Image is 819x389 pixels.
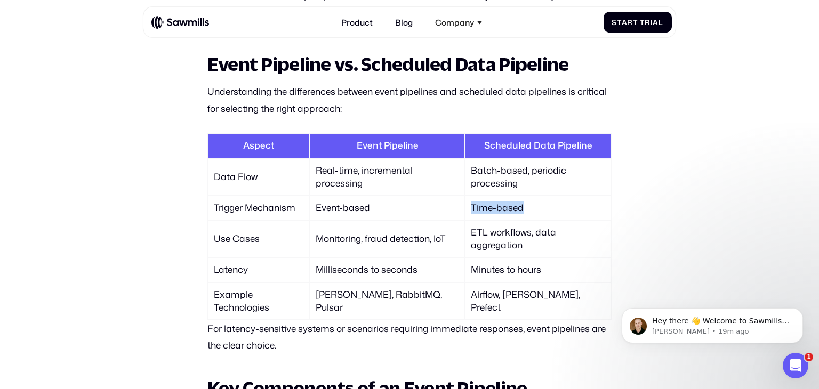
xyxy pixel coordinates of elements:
[633,18,638,27] span: t
[465,134,611,157] th: Scheduled Data Pipeline
[653,18,659,27] span: a
[389,11,419,33] a: Blog
[606,286,819,360] iframe: Intercom notifications message
[207,320,612,353] p: For latency-sensitive systems or scenarios requiring immediate responses, event pipelines are the...
[465,159,611,195] td: Batch-based, periodic processing
[435,18,474,27] div: Company
[207,54,612,74] h2: Event Pipeline vs. Scheduled Data Pipeline
[310,221,465,257] td: Monitoring, fraud detection, IoT
[310,134,465,157] th: Event Pipeline
[208,258,309,281] td: Latency
[335,11,379,33] a: Product
[310,283,465,319] td: [PERSON_NAME], RabbitMQ, Pulsar
[310,159,465,195] td: Real-time, incremental processing
[659,18,663,27] span: l
[612,18,617,27] span: S
[617,18,622,27] span: t
[207,83,612,116] p: Understanding the differences between event pipelines and scheduled data pipelines is critical fo...
[208,221,309,257] td: Use Cases
[627,18,633,27] span: r
[640,18,645,27] span: T
[465,196,611,220] td: Time-based
[208,283,309,319] td: Example Technologies
[208,159,309,195] td: Data Flow
[465,221,611,257] td: ETL workflows, data aggregation
[465,283,611,319] td: Airflow, [PERSON_NAME], Prefect
[651,18,653,27] span: i
[604,12,672,33] a: StartTrial
[429,11,488,33] div: Company
[645,18,651,27] span: r
[208,196,309,220] td: Trigger Mechanism
[208,134,309,157] th: Aspect
[805,353,813,361] span: 1
[310,258,465,281] td: Milliseconds to seconds
[783,353,808,378] iframe: Intercom live chat
[465,258,611,281] td: Minutes to hours
[310,196,465,220] td: Event-based
[622,18,628,27] span: a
